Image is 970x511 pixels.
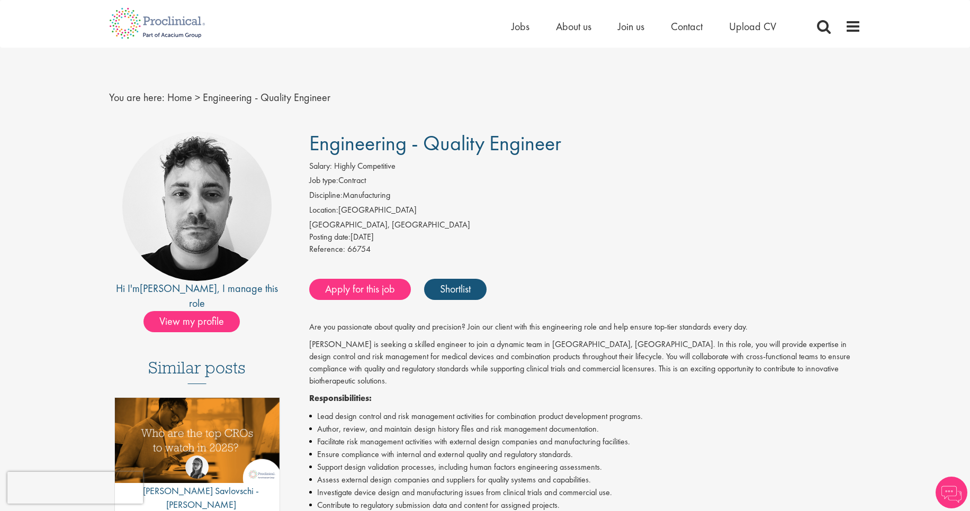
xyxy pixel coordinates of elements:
span: View my profile [143,311,240,332]
li: Support design validation processes, including human factors engineering assessments. [309,461,861,473]
a: Jobs [511,20,529,33]
img: imeage of recruiter Dean Fisher [122,132,272,281]
a: About us [556,20,591,33]
p: [PERSON_NAME] Savlovschi - [PERSON_NAME] [115,484,280,511]
div: Hi I'm , I manage this role [109,281,285,311]
p: Are you passionate about quality and precision? Join our client with this engineering role and he... [309,321,861,333]
a: Shortlist [424,279,487,300]
label: Job type: [309,175,338,187]
span: Engineering - Quality Engineer [203,90,330,104]
p: [PERSON_NAME] is seeking a skilled engineer to join a dynamic team in [GEOGRAPHIC_DATA], [GEOGRAP... [309,339,861,387]
label: Location: [309,204,338,216]
li: Lead design control and risk management activities for combination product development programs. [309,410,861,423]
span: 66754 [347,243,371,254]
a: Apply for this job [309,279,411,300]
span: Highly Competitive [334,160,396,171]
img: Theodora Savlovschi - Wicks [185,455,209,479]
span: > [195,90,200,104]
strong: Responsibilities: [309,393,372,404]
li: Author, review, and maintain design history files and risk management documentation. [309,423,861,435]
a: breadcrumb link [167,90,192,104]
li: Manufacturing [309,189,861,204]
span: You are here: [109,90,165,104]
li: Investigate device design and manufacturing issues from clinical trials and commercial use. [309,486,861,499]
span: Posting date: [309,231,351,242]
h3: Similar posts [148,359,246,384]
a: [PERSON_NAME] [140,281,217,295]
a: Link to a post [115,398,280,491]
li: Contract [309,175,861,189]
img: Top 10 CROs 2025 | Proclinical [115,398,280,483]
a: View my profile [143,313,250,327]
label: Reference: [309,243,345,255]
span: Engineering - Quality Engineer [309,130,561,157]
label: Discipline: [309,189,343,202]
a: Upload CV [729,20,776,33]
li: Facilitate risk management activities with external design companies and manufacturing facilities. [309,435,861,448]
li: Ensure compliance with internal and external quality and regulatory standards. [309,448,861,461]
li: [GEOGRAPHIC_DATA] [309,204,861,219]
div: [DATE] [309,231,861,243]
li: Assess external design companies and suppliers for quality systems and capabilities. [309,473,861,486]
label: Salary: [309,160,332,172]
a: Contact [671,20,703,33]
img: Chatbot [936,477,967,508]
div: [GEOGRAPHIC_DATA], [GEOGRAPHIC_DATA] [309,219,861,231]
a: Join us [618,20,644,33]
iframe: reCAPTCHA [7,472,143,504]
